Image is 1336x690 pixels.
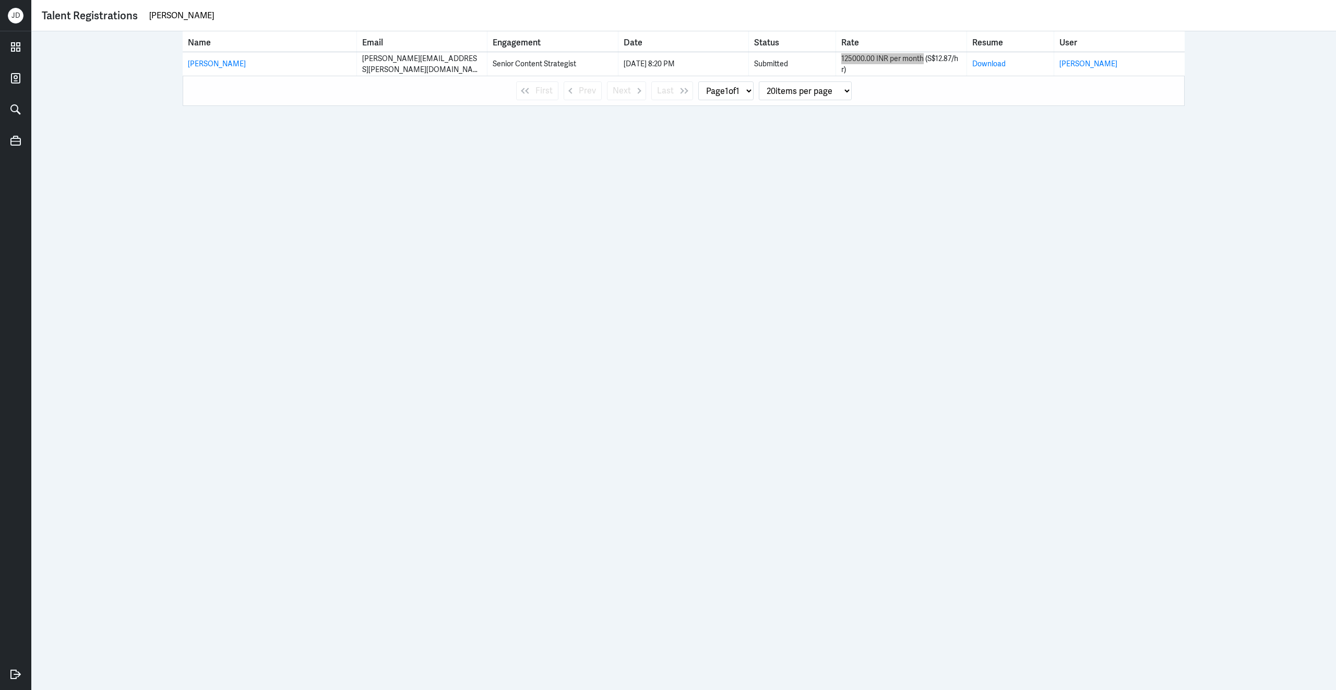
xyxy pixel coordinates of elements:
[1059,59,1117,68] a: [PERSON_NAME]
[657,85,674,97] span: Last
[836,52,967,76] td: Rate
[749,52,836,76] td: Status
[613,85,631,97] span: Next
[754,58,830,69] div: Submitted
[564,81,602,100] button: Prev
[1054,52,1185,76] td: User
[579,85,596,97] span: Prev
[624,58,743,69] div: [DATE] 8:20 PM
[967,31,1054,52] th: Resume
[183,52,357,76] td: Name
[357,52,487,76] td: Email
[841,53,961,75] div: 125000.00 INR per month (S$12.87/hr)
[967,52,1054,76] td: Resume
[42,8,138,23] div: Talent Registrations
[487,31,618,52] th: Toggle SortBy
[535,85,553,97] span: First
[357,31,487,52] th: Toggle SortBy
[618,52,749,76] td: Date
[836,31,967,52] th: Toggle SortBy
[749,31,836,52] th: Toggle SortBy
[183,31,357,52] th: Toggle SortBy
[487,52,618,76] td: Engagement
[516,81,558,100] button: First
[651,81,693,100] button: Last
[188,59,246,68] a: [PERSON_NAME]
[493,58,612,69] div: Senior Content Strategist
[148,8,1326,23] input: Search
[972,59,1006,68] a: Download
[1054,31,1185,52] th: User
[362,53,482,75] div: [PERSON_NAME][EMAIL_ADDRESS][PERSON_NAME][DOMAIN_NAME]
[618,31,749,52] th: Toggle SortBy
[8,8,23,23] div: J D
[607,81,646,100] button: Next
